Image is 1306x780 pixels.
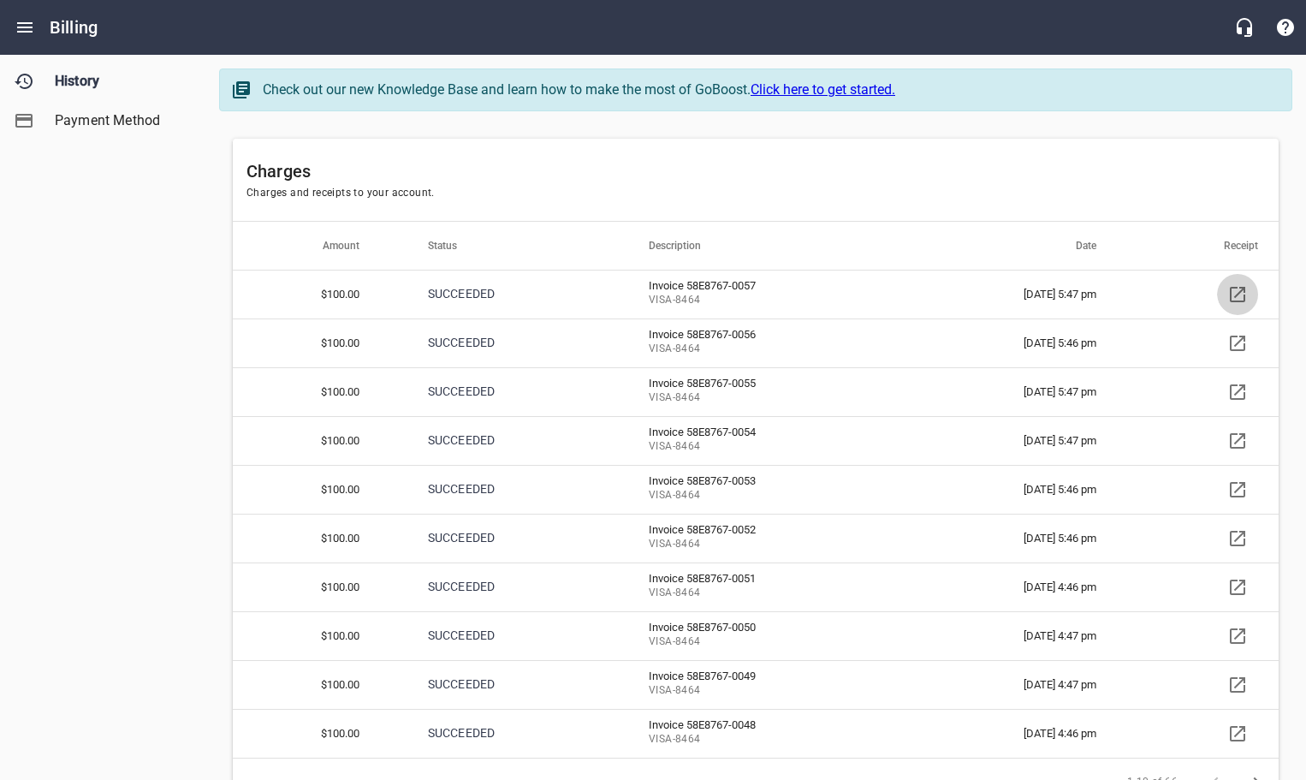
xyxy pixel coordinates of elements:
th: Amount [233,222,407,270]
td: Invoice 58E8767-0048 [628,709,914,758]
a: Click here to get started. [751,81,895,98]
div: Check out our new Knowledge Base and learn how to make the most of GoBoost. [263,80,1274,100]
th: $100.00 [233,709,407,758]
span: VISA - 8464 [649,585,866,602]
td: [DATE] 4:47 pm [914,611,1144,660]
td: [DATE] 5:46 pm [914,319,1144,367]
td: [DATE] 5:46 pm [914,465,1144,514]
span: VISA - 8464 [649,487,866,504]
span: VISA - 8464 [649,390,866,407]
th: $100.00 [233,270,407,319]
p: SUCCEEDED [428,334,580,352]
span: History [55,71,185,92]
td: [DATE] 5:47 pm [914,367,1144,416]
th: Date [914,222,1144,270]
td: Invoice 58E8767-0057 [628,270,914,319]
td: [DATE] 5:46 pm [914,514,1144,563]
td: [DATE] 5:47 pm [914,270,1144,319]
th: $100.00 [233,416,407,465]
td: Invoice 58E8767-0054 [628,416,914,465]
td: Invoice 58E8767-0049 [628,660,914,709]
th: $100.00 [233,611,407,660]
p: SUCCEEDED [428,578,580,596]
span: VISA - 8464 [649,341,866,358]
th: Status [407,222,628,270]
span: Charges and receipts to your account. [246,187,435,199]
p: SUCCEEDED [428,383,580,401]
td: [DATE] 4:46 pm [914,709,1144,758]
p: SUCCEEDED [428,529,580,547]
th: Receipt [1144,222,1279,270]
p: SUCCEEDED [428,432,580,450]
p: SUCCEEDED [428,627,580,645]
th: $100.00 [233,514,407,563]
td: Invoice 58E8767-0056 [628,319,914,367]
td: Invoice 58E8767-0050 [628,611,914,660]
td: [DATE] 4:46 pm [914,563,1144,611]
p: SUCCEEDED [428,480,580,498]
button: Live Chat [1224,7,1265,48]
h6: Charges [246,158,1265,185]
th: $100.00 [233,367,407,416]
span: VISA - 8464 [649,536,866,553]
span: VISA - 8464 [649,438,866,455]
p: SUCCEEDED [428,285,580,303]
span: Payment Method [55,110,185,131]
span: VISA - 8464 [649,292,866,309]
p: SUCCEEDED [428,676,580,694]
th: $100.00 [233,660,407,709]
td: [DATE] 4:47 pm [914,660,1144,709]
td: Invoice 58E8767-0052 [628,514,914,563]
td: Invoice 58E8767-0053 [628,465,914,514]
th: $100.00 [233,563,407,611]
button: Support Portal [1265,7,1306,48]
td: Invoice 58E8767-0051 [628,563,914,611]
td: Invoice 58E8767-0055 [628,367,914,416]
td: [DATE] 5:47 pm [914,416,1144,465]
span: VISA - 8464 [649,634,866,651]
th: Description [628,222,914,270]
h6: Billing [50,14,98,41]
th: $100.00 [233,465,407,514]
span: VISA - 8464 [649,731,866,748]
button: Open drawer [4,7,45,48]
p: SUCCEEDED [428,724,580,742]
th: $100.00 [233,319,407,367]
span: VISA - 8464 [649,682,866,700]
